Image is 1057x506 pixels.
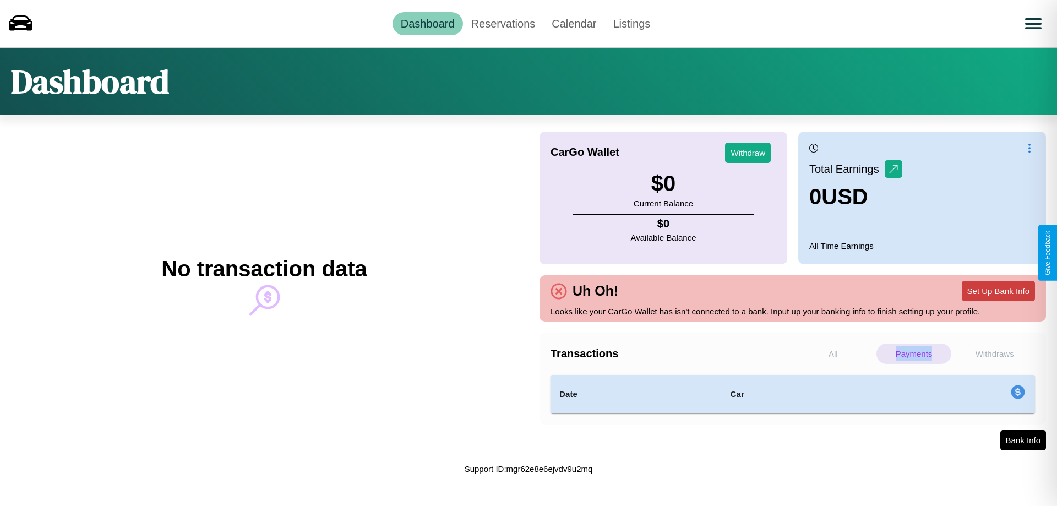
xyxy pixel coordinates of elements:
h4: Uh Oh! [567,283,624,299]
h4: Transactions [551,347,793,360]
a: Listings [604,12,658,35]
h4: CarGo Wallet [551,146,619,159]
h3: $ 0 [634,171,693,196]
a: Reservations [463,12,544,35]
p: All [796,344,871,364]
button: Open menu [1018,8,1049,39]
table: simple table [551,375,1035,413]
a: Dashboard [393,12,463,35]
p: Looks like your CarGo Wallet has isn't connected to a bank. Input up your banking info to finish ... [551,304,1035,319]
a: Calendar [543,12,604,35]
p: Payments [876,344,952,364]
button: Withdraw [725,143,771,163]
p: Total Earnings [809,159,885,179]
button: Bank Info [1000,430,1046,450]
h4: Car [730,388,863,401]
div: Give Feedback [1044,231,1051,275]
p: Available Balance [631,230,696,245]
h4: Date [559,388,712,401]
p: All Time Earnings [809,238,1035,253]
p: Withdraws [957,344,1032,364]
button: Set Up Bank Info [962,281,1035,301]
h1: Dashboard [11,59,169,104]
h3: 0 USD [809,184,902,209]
h2: No transaction data [161,257,367,281]
h4: $ 0 [631,217,696,230]
p: Current Balance [634,196,693,211]
p: Support ID: mgr62e8e6ejvdv9u2mq [465,461,593,476]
